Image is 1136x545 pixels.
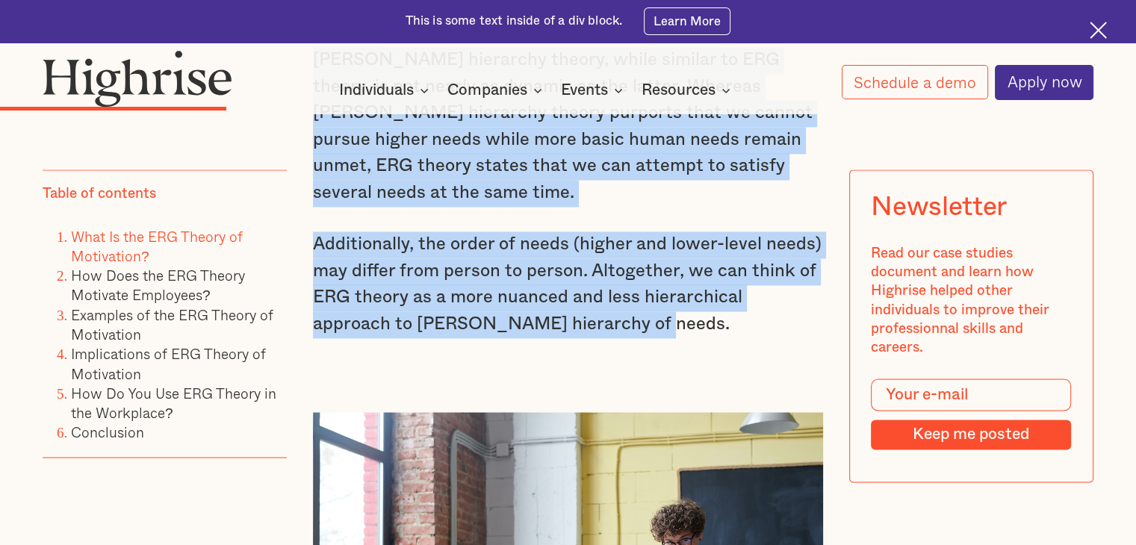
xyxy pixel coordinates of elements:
div: Table of contents [43,185,156,204]
a: Schedule a demo [842,65,988,99]
div: Events [561,81,627,99]
form: Modal Form [872,379,1072,450]
div: Resources [642,81,716,99]
div: Events [561,81,608,99]
a: Learn More [644,7,731,34]
div: Resources [642,81,735,99]
div: Companies [447,81,547,99]
a: How Do You Use ERG Theory in the Workplace? [71,383,276,424]
a: How Does the ERG Theory Motivate Employees? [71,265,245,306]
input: Your e-mail [872,379,1072,411]
a: Conclusion [71,422,144,443]
div: Individuals [339,81,414,99]
p: Additionally, the order of needs (higher and lower-level needs) may differ from person to person.... [313,231,823,338]
a: Implications of ERG Theory of Motivation [71,343,266,384]
a: What Is the ERG Theory of Motivation? [71,225,243,267]
a: Apply now [995,65,1093,100]
a: Examples of the ERG Theory of Motivation [71,304,273,345]
img: Highrise logo [43,50,232,108]
div: This is some text inside of a div block. [406,13,623,30]
img: Cross icon [1090,22,1107,39]
div: Newsletter [872,193,1007,223]
input: Keep me posted [872,420,1072,449]
p: [PERSON_NAME] hierarchy theory, while similar to ERG theory, is not nearly as dynamic as the latt... [313,47,823,207]
div: Companies [447,81,527,99]
div: Read our case studies document and learn how Highrise helped other individuals to improve their p... [872,245,1072,358]
div: Individuals [339,81,433,99]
